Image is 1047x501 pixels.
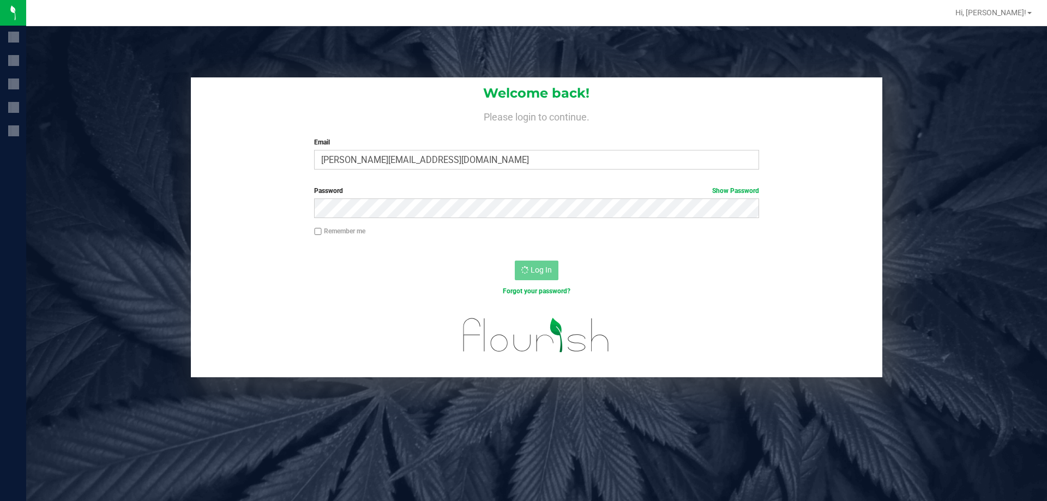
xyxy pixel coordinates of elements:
[314,226,365,236] label: Remember me
[191,109,882,122] h4: Please login to continue.
[450,307,623,363] img: flourish_logo.svg
[191,86,882,100] h1: Welcome back!
[314,228,322,236] input: Remember me
[515,261,558,280] button: Log In
[503,287,570,295] a: Forgot your password?
[712,187,759,195] a: Show Password
[314,187,343,195] span: Password
[955,8,1026,17] span: Hi, [PERSON_NAME]!
[314,137,759,147] label: Email
[531,265,552,274] span: Log In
